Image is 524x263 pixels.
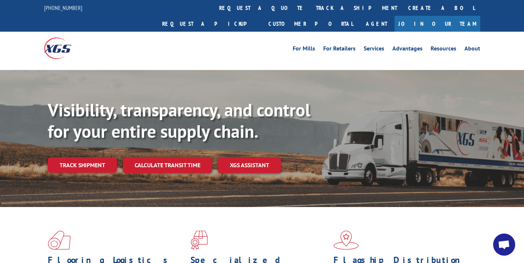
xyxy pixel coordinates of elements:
[323,46,356,54] a: For Retailers
[263,16,359,32] a: Customer Portal
[157,16,263,32] a: Request a pickup
[359,16,395,32] a: Agent
[48,98,310,143] b: Visibility, transparency, and control for your entire supply chain.
[218,157,281,173] a: XGS ASSISTANT
[392,46,423,54] a: Advantages
[431,46,456,54] a: Resources
[493,234,515,256] div: Open chat
[395,16,480,32] a: Join Our Team
[190,231,208,250] img: xgs-icon-focused-on-flooring-red
[364,46,384,54] a: Services
[464,46,480,54] a: About
[44,4,82,11] a: [PHONE_NUMBER]
[293,46,315,54] a: For Mills
[48,231,71,250] img: xgs-icon-total-supply-chain-intelligence-red
[48,157,117,173] a: Track shipment
[123,157,212,173] a: Calculate transit time
[334,231,359,250] img: xgs-icon-flagship-distribution-model-red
